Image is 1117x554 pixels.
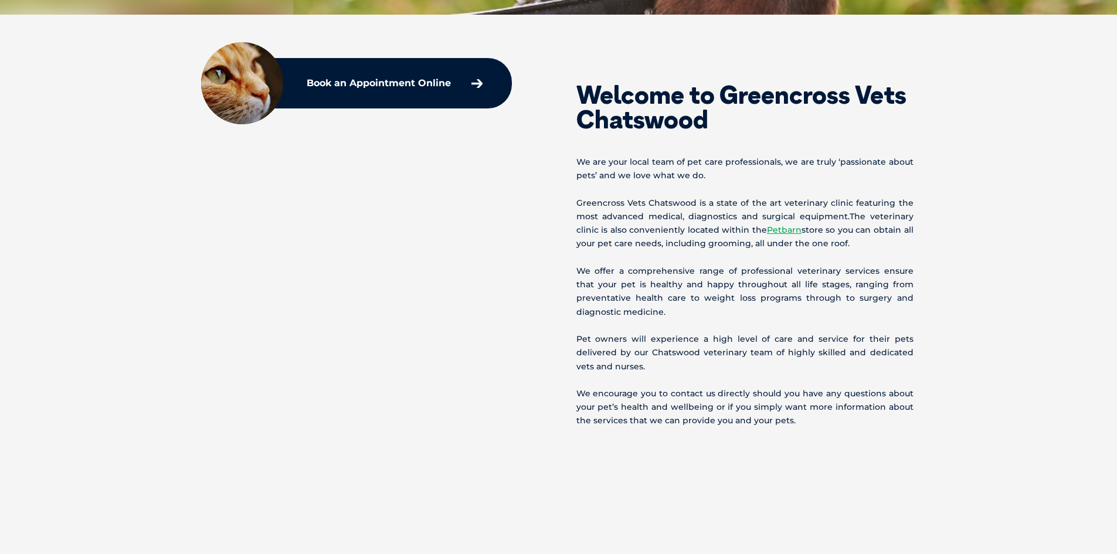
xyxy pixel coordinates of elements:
[576,155,914,182] p: We are your local team of pet care professionals, we are truly ‘passionate about pets’ and we lov...
[301,73,488,94] a: Book an Appointment Online
[576,83,914,132] h2: Welcome to Greencross Vets Chatswood
[576,264,914,319] p: We offer a comprehensive range of professional veterinary services ensure that your pet is health...
[307,79,451,88] p: Book an Appointment Online
[576,332,914,373] p: Pet owners will experience a high level of care and service for their pets delivered by our Chats...
[576,387,914,428] p: We encourage you to contact us directly should you have any questions about your pet’s health and...
[576,196,914,251] p: Greencross Vets Chatswood is a state of the art veterinary clinic featuring the most advanced med...
[767,225,802,235] a: Petbarn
